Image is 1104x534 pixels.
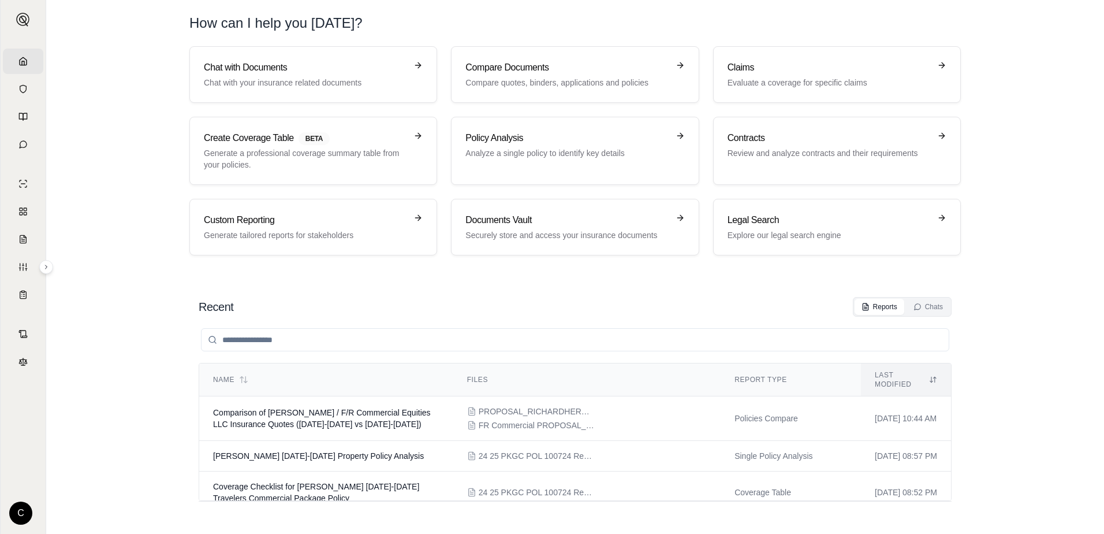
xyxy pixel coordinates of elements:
[3,199,43,224] a: Policy Comparisons
[861,472,951,514] td: [DATE] 08:52 PM
[204,213,406,227] h3: Custom Reporting
[721,396,861,441] td: Policies Compare
[479,420,594,431] span: FR Commercial PROPOSAL_FRCOMMERCIALEQUITIESLLC.pdf
[721,364,861,396] th: Report Type
[9,502,32,525] div: C
[39,260,53,274] button: Expand sidebar
[721,472,861,514] td: Coverage Table
[451,117,699,185] a: Policy AnalysisAnalyze a single policy to identify key details
[204,147,406,170] p: Generate a professional coverage summary table from your policies.
[728,229,930,241] p: Explore our legal search engine
[465,77,668,88] p: Compare quotes, binders, applications and policies
[465,213,668,227] h3: Documents Vault
[907,299,950,315] button: Chats
[3,227,43,252] a: Claim Coverage
[875,370,937,389] div: Last modified
[3,132,43,157] a: Chat
[199,299,233,315] h2: Recent
[728,77,930,88] p: Evaluate a coverage for specific claims
[861,441,951,472] td: [DATE] 08:57 PM
[728,213,930,227] h3: Legal Search
[3,104,43,129] a: Prompt Library
[721,441,861,472] td: Single Policy Analysis
[299,132,330,145] span: BETA
[3,349,43,374] a: Legal Search Engine
[713,46,961,103] a: ClaimsEvaluate a coverage for specific claims
[861,302,897,311] div: Reports
[713,199,961,255] a: Legal SearchExplore our legal search engine
[465,61,668,75] h3: Compare Documents
[855,299,904,315] button: Reports
[465,147,668,159] p: Analyze a single policy to identify key details
[3,282,43,307] a: Coverage Table
[189,199,437,255] a: Custom ReportingGenerate tailored reports for stakeholders
[465,131,668,145] h3: Policy Analysis
[453,364,721,396] th: Files
[189,46,437,103] a: Chat with DocumentsChat with your insurance related documents
[451,46,699,103] a: Compare DocumentsCompare quotes, binders, applications and policies
[12,8,35,31] button: Expand sidebar
[479,406,594,417] span: PROPOSAL_RICHARDHERMANN.pdf
[16,13,30,27] img: Expand sidebar
[3,254,43,280] a: Custom Report
[728,61,930,75] h3: Claims
[451,199,699,255] a: Documents VaultSecurely store and access your insurance documents
[913,302,943,311] div: Chats
[861,396,951,441] td: [DATE] 10:44 AM
[189,14,363,32] h1: How can I help you [DATE]?
[728,147,930,159] p: Review and analyze contracts and their requirements
[479,487,594,498] span: 24 25 PKGC POL 100724 Renewal Policy.pdf
[479,450,594,462] span: 24 25 PKGC POL 100724 Renewal Policy.pdf
[465,229,668,241] p: Securely store and access your insurance documents
[3,49,43,74] a: Home
[204,77,406,88] p: Chat with your insurance related documents
[213,375,439,384] div: Name
[213,408,431,429] span: Comparison of Richard Hermann / F/R Commercial Equities LLC Insurance Quotes (2024-2025 vs 2025-2...
[189,117,437,185] a: Create Coverage TableBETAGenerate a professional coverage summary table from your policies.
[213,451,424,461] span: Richard Hermann 2024-2025 Property Policy Analysis
[213,482,419,503] span: Coverage Checklist for Richard Hermann's 2024-2025 Travelers Commercial Package Policy
[204,131,406,145] h3: Create Coverage Table
[3,171,43,196] a: Single Policy
[3,76,43,102] a: Documents Vault
[728,131,930,145] h3: Contracts
[204,229,406,241] p: Generate tailored reports for stakeholders
[3,321,43,347] a: Contract Analysis
[204,61,406,75] h3: Chat with Documents
[713,117,961,185] a: ContractsReview and analyze contracts and their requirements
